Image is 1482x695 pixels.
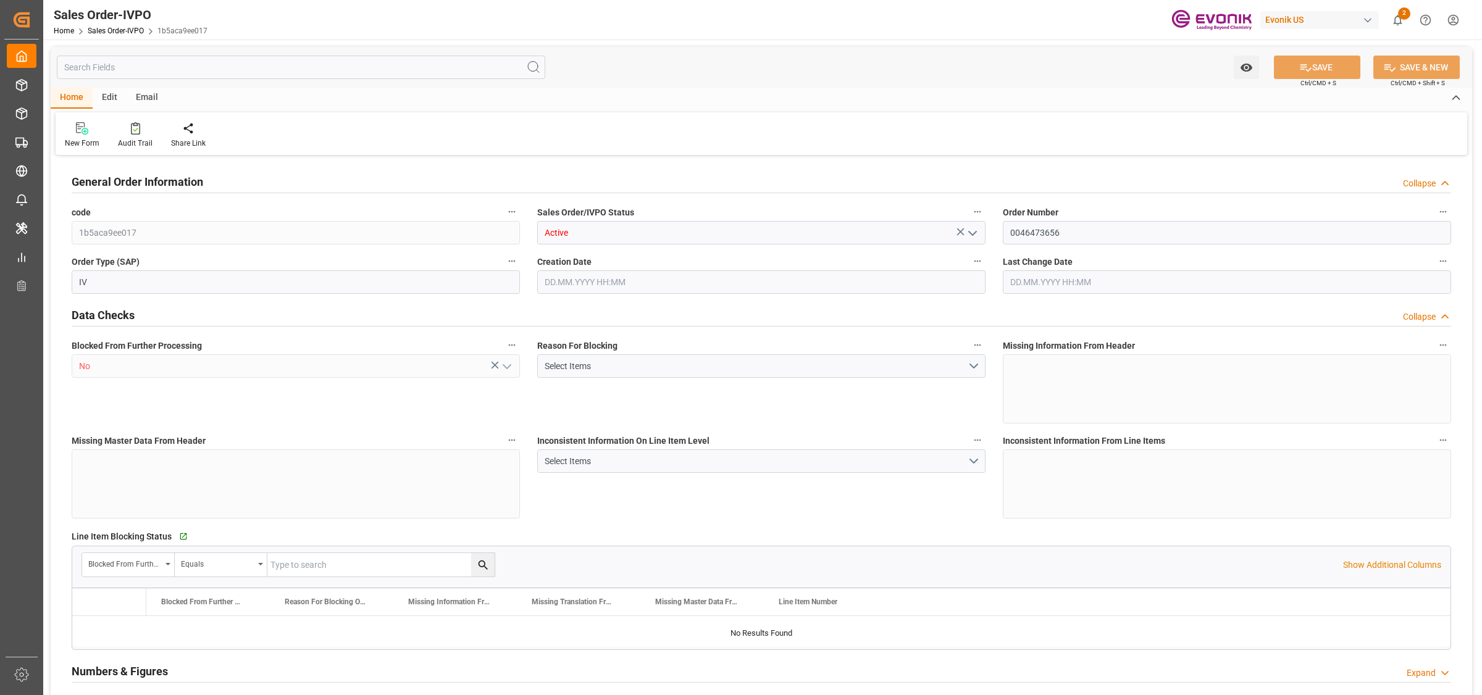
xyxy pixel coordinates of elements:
[969,253,986,269] button: Creation Date
[1274,56,1360,79] button: SAVE
[1435,204,1451,220] button: Order Number
[1260,11,1379,29] div: Evonik US
[1398,7,1410,20] span: 2
[537,270,986,294] input: DD.MM.YYYY HH:MM
[504,253,520,269] button: Order Type (SAP)
[537,339,617,352] span: Reason For Blocking
[171,138,206,149] div: Share Link
[969,337,986,353] button: Reason For Blocking
[408,597,491,606] span: Missing Information From Line Item
[532,597,614,606] span: Missing Translation From Master Data
[1435,337,1451,353] button: Missing Information From Header
[175,553,267,576] button: open menu
[72,256,140,268] span: Order Type (SAP)
[1435,253,1451,269] button: Last Change Date
[537,449,986,473] button: open menu
[504,432,520,448] button: Missing Master Data From Header
[545,455,968,468] div: Select Items
[285,597,367,606] span: Reason For Blocking On This Line Item
[1260,8,1384,31] button: Evonik US
[497,357,516,376] button: open menu
[127,88,167,109] div: Email
[1373,56,1460,79] button: SAVE & NEW
[72,530,172,543] span: Line Item Blocking Status
[504,204,520,220] button: code
[1171,9,1252,31] img: Evonik-brand-mark-Deep-Purple-RGB.jpeg_1700498283.jpeg
[118,138,153,149] div: Audit Trail
[93,88,127,109] div: Edit
[82,553,175,576] button: open menu
[54,6,207,24] div: Sales Order-IVPO
[267,553,495,576] input: Type to search
[181,556,254,570] div: Equals
[1343,559,1441,572] p: Show Additional Columns
[1003,270,1451,294] input: DD.MM.YYYY HH:MM
[1435,432,1451,448] button: Inconsistent Information From Line Items
[471,553,495,576] button: search button
[969,432,986,448] button: Inconsistent Information On Line Item Level
[963,223,981,243] button: open menu
[161,597,244,606] span: Blocked From Further Processing
[57,56,545,79] input: Search Fields
[1384,6,1412,34] button: show 2 new notifications
[545,360,968,373] div: Select Items
[655,597,738,606] span: Missing Master Data From SAP
[1300,78,1336,88] span: Ctrl/CMD + S
[72,339,202,352] span: Blocked From Further Processing
[72,206,91,219] span: code
[1407,667,1436,680] div: Expand
[51,88,93,109] div: Home
[88,27,144,35] a: Sales Order-IVPO
[537,354,986,378] button: open menu
[65,138,99,149] div: New Form
[1403,310,1436,323] div: Collapse
[504,337,520,353] button: Blocked From Further Processing
[1412,6,1439,34] button: Help Center
[537,435,710,447] span: Inconsistent Information On Line Item Level
[88,556,161,570] div: Blocked From Further Processing
[1003,435,1165,447] span: Inconsistent Information From Line Items
[1003,339,1135,352] span: Missing Information From Header
[537,206,634,219] span: Sales Order/IVPO Status
[72,307,135,323] h2: Data Checks
[1391,78,1445,88] span: Ctrl/CMD + Shift + S
[72,173,203,190] h2: General Order Information
[1003,256,1073,268] span: Last Change Date
[72,435,206,447] span: Missing Master Data From Header
[969,204,986,220] button: Sales Order/IVPO Status
[1234,56,1259,79] button: open menu
[1403,177,1436,190] div: Collapse
[537,256,592,268] span: Creation Date
[1003,206,1058,219] span: Order Number
[72,663,168,680] h2: Numbers & Figures
[779,597,837,606] span: Line Item Number
[54,27,74,35] a: Home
